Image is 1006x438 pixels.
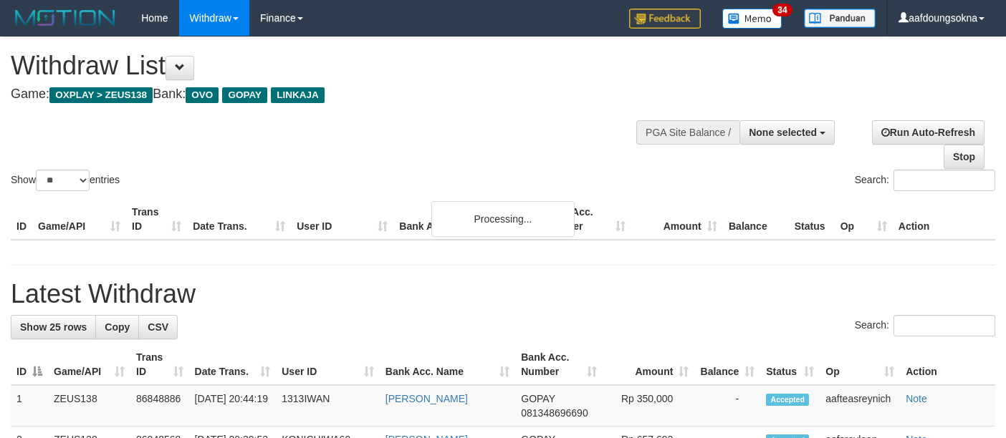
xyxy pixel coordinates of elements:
[789,199,835,240] th: Status
[855,315,995,336] label: Search:
[804,9,876,28] img: panduan.png
[772,4,792,16] span: 34
[739,120,835,145] button: None selected
[722,9,782,29] img: Button%20Memo.svg
[603,385,695,427] td: Rp 350,000
[515,344,603,385] th: Bank Acc. Number: activate to sort column ascending
[148,321,168,333] span: CSV
[521,393,555,404] span: GOPAY
[49,87,153,103] span: OXPLAY > ZEUS138
[835,199,893,240] th: Op
[603,344,695,385] th: Amount: activate to sort column ascending
[629,9,701,29] img: Feedback.jpg
[11,7,120,29] img: MOTION_logo.png
[126,199,187,240] th: Trans ID
[48,344,130,385] th: Game/API: activate to sort column ascending
[894,315,995,336] input: Search:
[11,315,96,339] a: Show 25 rows
[138,315,178,339] a: CSV
[760,344,820,385] th: Status: activate to sort column ascending
[521,407,588,419] span: Copy 081348696690 to clipboard
[944,145,985,169] a: Stop
[723,199,789,240] th: Balance
[820,344,900,385] th: Op: activate to sort column ascending
[11,199,32,240] th: ID
[766,394,809,406] span: Accepted
[276,385,380,427] td: 1313IWAN
[189,385,277,427] td: [DATE] 20:44:19
[11,280,995,308] h1: Latest Withdraw
[105,321,130,333] span: Copy
[820,385,900,427] td: aafteasreynich
[431,201,575,237] div: Processing...
[385,393,468,404] a: [PERSON_NAME]
[539,199,631,240] th: Bank Acc. Number
[95,315,139,339] a: Copy
[900,344,995,385] th: Action
[906,393,927,404] a: Note
[11,385,48,427] td: 1
[393,199,539,240] th: Bank Acc. Name
[189,344,277,385] th: Date Trans.: activate to sort column ascending
[636,120,739,145] div: PGA Site Balance /
[855,170,995,191] label: Search:
[894,170,995,191] input: Search:
[291,199,393,240] th: User ID
[11,52,656,80] h1: Withdraw List
[11,87,656,102] h4: Game: Bank:
[186,87,219,103] span: OVO
[36,170,90,191] select: Showentries
[130,385,189,427] td: 86848886
[20,321,87,333] span: Show 25 rows
[631,199,723,240] th: Amount
[187,199,291,240] th: Date Trans.
[11,344,48,385] th: ID: activate to sort column descending
[694,344,760,385] th: Balance: activate to sort column ascending
[271,87,325,103] span: LINKAJA
[48,385,130,427] td: ZEUS138
[694,385,760,427] td: -
[130,344,189,385] th: Trans ID: activate to sort column ascending
[872,120,985,145] a: Run Auto-Refresh
[380,344,515,385] th: Bank Acc. Name: activate to sort column ascending
[11,170,120,191] label: Show entries
[893,199,995,240] th: Action
[32,199,126,240] th: Game/API
[276,344,380,385] th: User ID: activate to sort column ascending
[749,127,817,138] span: None selected
[222,87,267,103] span: GOPAY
